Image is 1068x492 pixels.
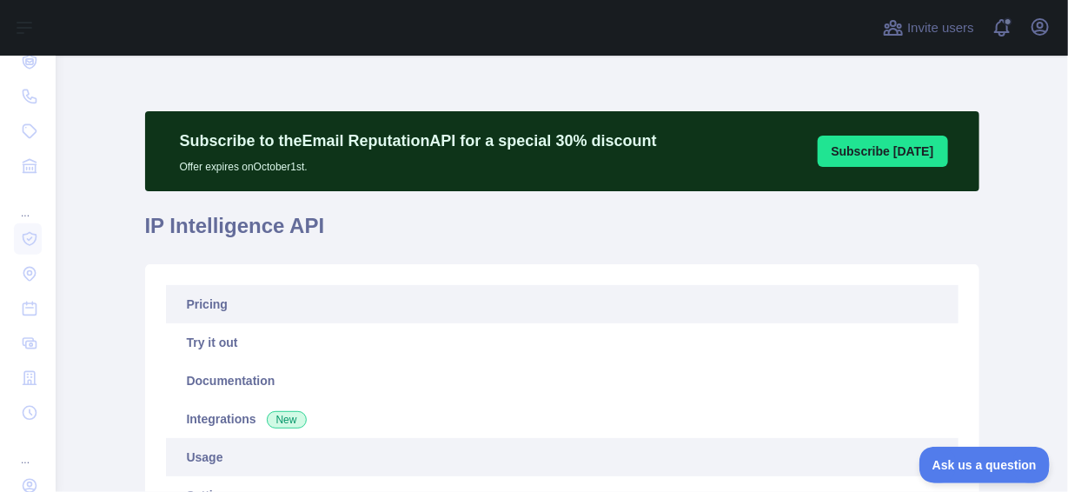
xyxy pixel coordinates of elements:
h1: IP Intelligence API [145,212,979,254]
p: Offer expires on October 1st. [180,153,657,174]
a: Integrations New [166,400,959,438]
div: ... [14,185,42,220]
iframe: Toggle Customer Support [919,447,1051,483]
a: Usage [166,438,959,476]
a: Try it out [166,323,959,362]
span: Invite users [907,18,974,38]
div: ... [14,432,42,467]
button: Subscribe [DATE] [818,136,948,167]
p: Subscribe to the Email Reputation API for a special 30 % discount [180,129,657,153]
a: Pricing [166,285,959,323]
a: Documentation [166,362,959,400]
button: Invite users [879,14,978,42]
span: New [267,411,307,429]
